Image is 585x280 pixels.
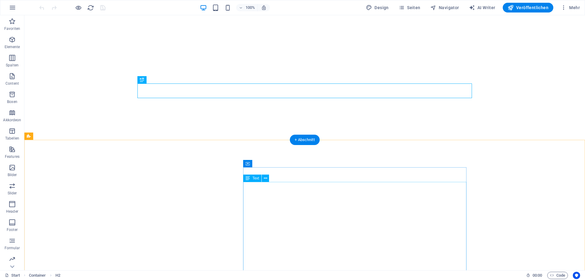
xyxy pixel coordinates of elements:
[561,5,580,11] span: Mehr
[261,5,267,10] i: Bei Größenänderung Zoomstufe automatisch an das gewählte Gerät anpassen.
[6,209,18,214] p: Header
[428,3,462,12] button: Navigator
[29,272,46,279] span: Klick zum Auswählen. Doppelklick zum Bearbeiten
[430,5,459,11] span: Navigator
[4,26,20,31] p: Favoriten
[508,5,548,11] span: Veröffentlichen
[290,135,320,145] div: + Abschnitt
[503,3,553,12] button: Veröffentlichen
[5,44,20,49] p: Elemente
[5,154,19,159] p: Features
[7,99,17,104] p: Boxen
[55,272,60,279] span: Klick zum Auswählen. Doppelklick zum Bearbeiten
[466,3,498,12] button: AI Writer
[558,3,582,12] button: Mehr
[236,4,258,11] button: 100%
[366,5,389,11] span: Design
[533,272,542,279] span: 00 00
[537,273,538,278] span: :
[75,4,82,11] button: Klicke hier, um den Vorschau-Modus zu verlassen
[573,272,580,279] button: Usercentrics
[550,272,565,279] span: Code
[87,4,94,11] i: Seite neu laden
[3,118,21,122] p: Akkordeon
[6,63,19,68] p: Spalten
[252,176,259,180] span: Text
[5,81,19,86] p: Content
[5,136,19,141] p: Tabellen
[5,272,20,279] a: Klick, um Auswahl aufzuheben. Doppelklick öffnet Seitenverwaltung
[399,5,420,11] span: Seiten
[363,3,391,12] div: Design (Strg+Alt+Y)
[87,4,94,11] button: reload
[5,246,20,250] p: Formular
[29,272,60,279] nav: breadcrumb
[8,191,17,196] p: Slider
[547,272,568,279] button: Code
[526,272,542,279] h6: Session-Zeit
[396,3,423,12] button: Seiten
[245,4,255,11] h6: 100%
[7,227,18,232] p: Footer
[469,5,495,11] span: AI Writer
[363,3,391,12] button: Design
[8,172,17,177] p: Bilder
